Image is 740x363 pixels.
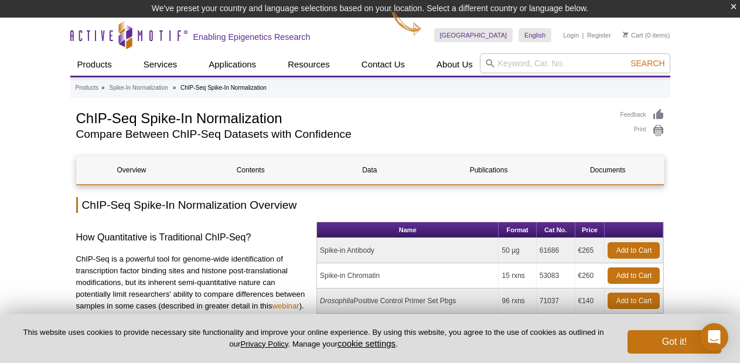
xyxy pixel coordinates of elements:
[537,263,575,289] td: 53083
[70,53,119,76] a: Products
[537,238,575,263] td: 61686
[76,197,664,213] h2: ChIP-Seq Spike-In Normalization Overview
[623,31,643,39] a: Cart
[620,108,664,121] a: Feedback
[391,9,422,36] img: Change Here
[76,83,98,93] a: Products
[575,238,605,263] td: €265
[582,28,584,42] li: |
[608,293,660,309] a: Add to Cart
[700,323,728,351] div: Open Intercom Messenger
[587,31,611,39] a: Register
[193,32,311,42] h2: Enabling Epigenetics Research
[180,84,267,91] li: ChIP-Seq Spike-In Normalization
[429,53,480,76] a: About Us
[627,58,668,69] button: Search
[77,156,187,184] a: Overview
[575,263,605,289] td: €260
[173,84,176,91] li: »
[76,230,308,245] h3: How Quantitative is Traditional ChIP-Seq?
[434,28,513,42] a: [GEOGRAPHIC_DATA]
[630,59,664,68] span: Search
[623,28,670,42] li: (0 items)
[575,289,605,314] td: €140
[317,238,499,263] td: Spike-in Antibody
[320,297,353,305] i: Drosophila
[499,289,536,314] td: 96 rxns
[628,330,721,354] button: Got it!
[315,156,425,184] a: Data
[575,222,605,238] th: Price
[434,156,544,184] a: Publications
[537,289,575,314] td: 71037
[317,222,499,238] th: Name
[337,338,395,348] button: cookie settings
[354,53,412,76] a: Contact Us
[519,28,551,42] a: English
[109,83,168,93] a: Spike-In Normalization
[101,84,105,91] li: »
[196,156,306,184] a: Contents
[281,53,337,76] a: Resources
[272,301,299,310] a: webinar
[623,32,628,38] img: Your Cart
[553,156,663,184] a: Documents
[202,53,263,76] a: Applications
[563,31,579,39] a: Login
[608,242,660,259] a: Add to Cart
[499,222,536,238] th: Format
[499,238,536,263] td: 50 µg
[499,263,536,289] td: 15 rxns
[537,222,575,238] th: Cat No.
[240,340,288,348] a: Privacy Policy
[620,124,664,137] a: Print
[76,129,609,140] h2: Compare Between ChIP-Seq Datasets with Confidence
[317,289,499,314] td: Positive Control Primer Set Pbgs
[480,53,670,73] input: Keyword, Cat. No.
[19,327,608,350] p: This website uses cookies to provide necessary site functionality and improve your online experie...
[137,53,185,76] a: Services
[608,267,660,284] a: Add to Cart
[317,263,499,289] td: Spike-in Chromatin
[76,108,609,126] h1: ChIP-Seq Spike-In Normalization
